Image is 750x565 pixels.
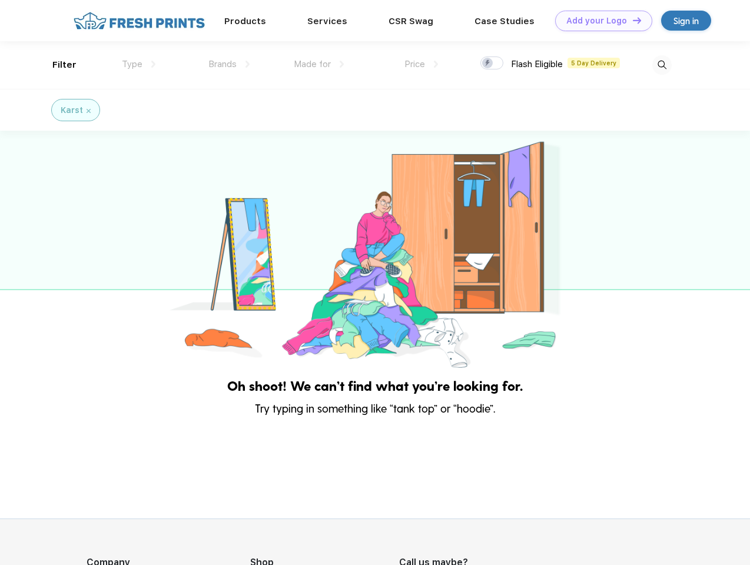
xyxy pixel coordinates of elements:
div: Karst [61,104,83,117]
img: fo%20logo%202.webp [70,11,208,31]
span: Type [122,59,142,69]
div: Sign in [673,14,699,28]
img: dropdown.png [151,61,155,68]
a: Services [307,16,347,26]
a: CSR Swag [389,16,433,26]
div: Add your Logo [566,16,627,26]
img: DT [633,17,641,24]
img: dropdown.png [434,61,438,68]
div: Filter [52,58,77,72]
span: Brands [208,59,237,69]
img: dropdown.png [245,61,250,68]
span: Price [404,59,425,69]
a: Sign in [661,11,711,31]
img: dropdown.png [340,61,344,68]
span: 5 Day Delivery [568,58,620,68]
span: Made for [294,59,331,69]
a: Products [224,16,266,26]
img: desktop_search.svg [652,55,672,75]
img: filter_cancel.svg [87,109,91,113]
span: Flash Eligible [511,59,563,69]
